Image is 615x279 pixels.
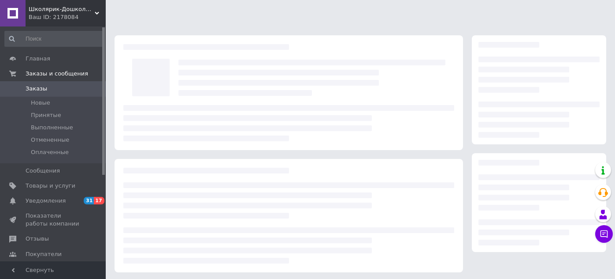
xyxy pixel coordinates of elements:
input: Поиск [4,31,104,47]
span: Товары и услуги [26,182,75,190]
span: Показатели работы компании [26,212,82,228]
span: Выполненные [31,124,73,132]
span: Заказы и сообщения [26,70,88,78]
span: Новые [31,99,50,107]
span: Оплаченные [31,148,69,156]
span: Школярик-Дошколярик [29,5,95,13]
span: Принятые [31,111,61,119]
span: Уведомления [26,197,66,205]
span: Отзывы [26,235,49,243]
span: Главная [26,55,50,63]
span: Заказы [26,85,47,93]
span: Сообщения [26,167,60,175]
span: Покупатели [26,250,62,258]
span: 31 [84,197,94,204]
span: 17 [94,197,104,204]
span: Отмененные [31,136,69,144]
div: Ваш ID: 2178084 [29,13,106,21]
button: Чат с покупателем [595,225,613,243]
